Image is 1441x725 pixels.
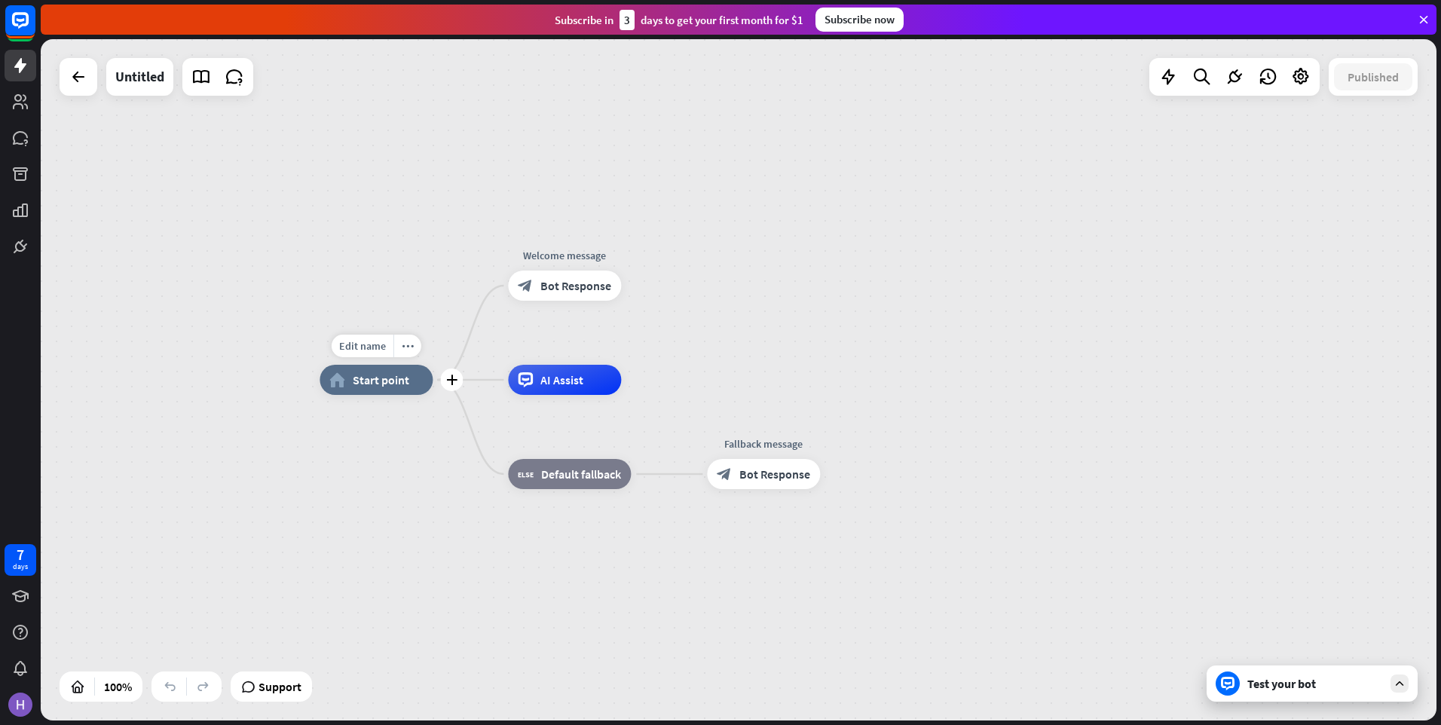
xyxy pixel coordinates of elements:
div: Welcome message [497,248,632,263]
i: more_horiz [402,341,414,352]
div: Subscribe now [815,8,904,32]
a: 7 days [5,544,36,576]
div: 7 [17,548,24,561]
i: block_bot_response [717,467,732,482]
span: Default fallback [541,467,621,482]
div: 100% [99,675,136,699]
i: home_2 [329,372,345,387]
div: Test your bot [1247,676,1383,691]
span: Edit name [339,339,386,353]
div: 3 [620,10,635,30]
div: days [13,561,28,572]
span: Support [259,675,301,699]
button: Published [1334,63,1412,90]
div: Subscribe in days to get your first month for $1 [555,10,803,30]
i: block_bot_response [518,278,533,293]
span: Start point [353,372,409,387]
span: AI Assist [540,372,583,387]
div: Fallback message [696,436,831,451]
i: block_fallback [518,467,534,482]
span: Bot Response [739,467,810,482]
button: Open LiveChat chat widget [12,6,57,51]
span: Bot Response [540,278,611,293]
div: Untitled [115,58,164,96]
i: plus [446,375,457,385]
